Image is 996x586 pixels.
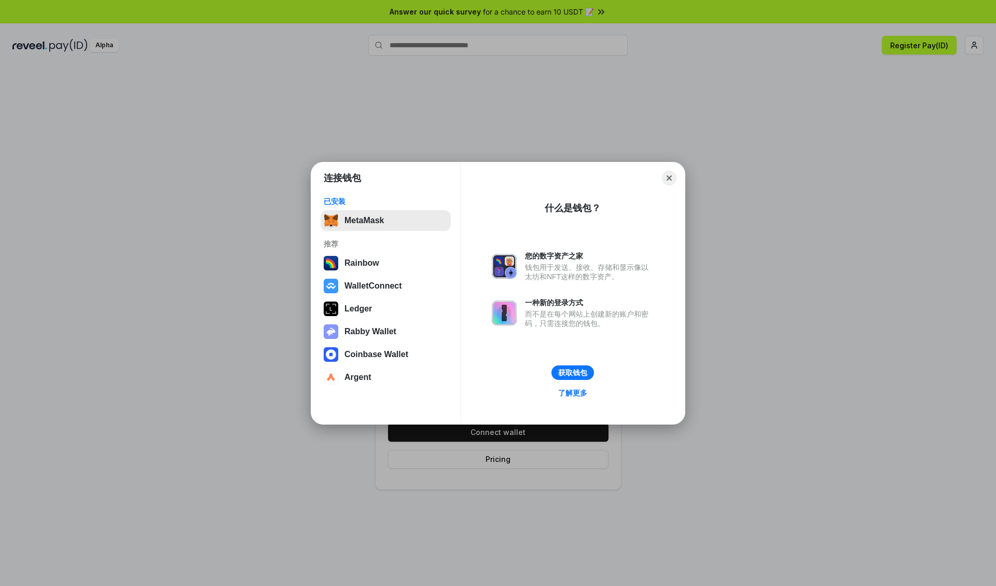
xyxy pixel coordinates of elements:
[324,370,338,385] img: svg+xml,%3Csvg%20width%3D%2228%22%20height%3D%2228%22%20viewBox%3D%220%200%2028%2028%22%20fill%3D...
[344,327,396,336] div: Rabby Wallet
[525,309,654,328] div: 而不是在每个网站上创建新的账户和密码，只需连接您的钱包。
[321,321,451,342] button: Rabby Wallet
[321,344,451,365] button: Coinbase Wallet
[344,304,372,314] div: Ledger
[324,347,338,362] img: svg+xml,%3Csvg%20width%3D%2228%22%20height%3D%2228%22%20viewBox%3D%220%200%2028%2028%22%20fill%3D...
[558,368,587,377] div: 获取钱包
[344,258,379,268] div: Rainbow
[324,324,338,339] img: svg+xml,%3Csvg%20xmlns%3D%22http%3A%2F%2Fwww.w3.org%2F2000%2Fsvg%22%20fill%3D%22none%22%20viewBox...
[551,365,594,380] button: 获取钱包
[492,254,517,279] img: svg+xml,%3Csvg%20xmlns%3D%22http%3A%2F%2Fwww.w3.org%2F2000%2Fsvg%22%20fill%3D%22none%22%20viewBox...
[492,301,517,325] img: svg+xml,%3Csvg%20xmlns%3D%22http%3A%2F%2Fwww.w3.org%2F2000%2Fsvg%22%20fill%3D%22none%22%20viewBox...
[324,256,338,270] img: svg+xml,%3Csvg%20width%3D%22120%22%20height%3D%22120%22%20viewBox%3D%220%200%20120%20120%22%20fil...
[324,239,448,249] div: 推荐
[344,373,371,382] div: Argent
[324,279,338,293] img: svg+xml,%3Csvg%20width%3D%2228%22%20height%3D%2228%22%20viewBox%3D%220%200%2028%2028%22%20fill%3D...
[525,251,654,261] div: 您的数字资产之家
[324,197,448,206] div: 已安装
[324,302,338,316] img: svg+xml,%3Csvg%20xmlns%3D%22http%3A%2F%2Fwww.w3.org%2F2000%2Fsvg%22%20width%3D%2228%22%20height%3...
[525,298,654,307] div: 一种新的登录方式
[558,388,587,398] div: 了解更多
[321,298,451,319] button: Ledger
[552,386,593,400] a: 了解更多
[324,213,338,228] img: svg+xml,%3Csvg%20fill%3D%22none%22%20height%3D%2233%22%20viewBox%3D%220%200%2035%2033%22%20width%...
[321,276,451,296] button: WalletConnect
[321,367,451,388] button: Argent
[321,253,451,274] button: Rainbow
[525,263,654,281] div: 钱包用于发送、接收、存储和显示像以太坊和NFT这样的数字资产。
[662,171,676,185] button: Close
[321,210,451,231] button: MetaMask
[344,350,408,359] div: Coinbase Wallet
[324,172,361,184] h1: 连接钱包
[344,281,402,291] div: WalletConnect
[545,202,601,214] div: 什么是钱包？
[344,216,384,225] div: MetaMask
